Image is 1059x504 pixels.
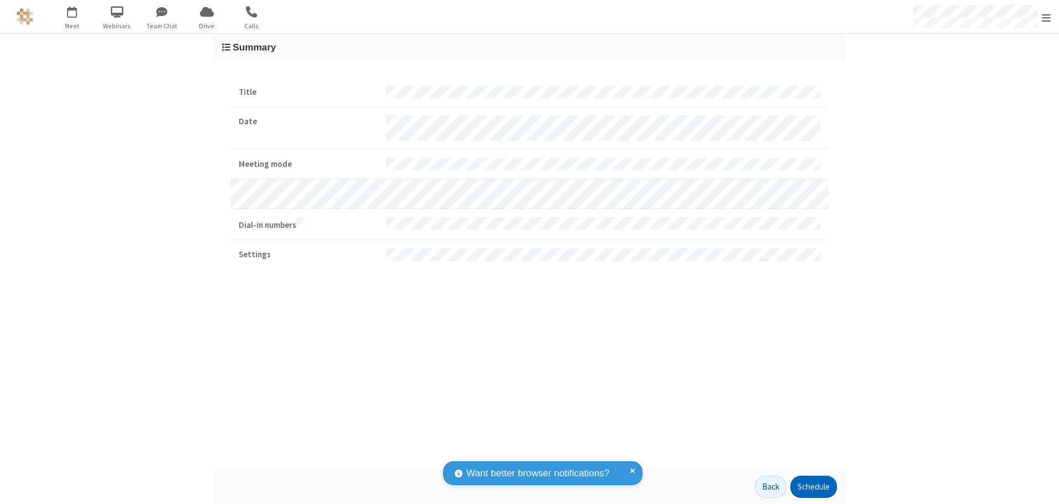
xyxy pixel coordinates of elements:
iframe: Chat [1031,475,1051,496]
span: Drive [186,21,228,31]
button: Back [755,476,786,498]
span: Webinars [96,21,138,31]
strong: Dial-in numbers [239,217,378,232]
strong: Date [239,115,378,128]
span: Summary [233,42,276,53]
span: Want better browser notifications? [466,466,609,481]
img: QA Selenium DO NOT DELETE OR CHANGE [17,8,33,25]
span: Meet [52,21,93,31]
span: Calls [231,21,273,31]
span: Team Chat [141,21,183,31]
button: Schedule [790,476,837,498]
strong: Title [239,86,378,99]
strong: Meeting mode [239,158,378,171]
strong: Settings [239,248,378,261]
